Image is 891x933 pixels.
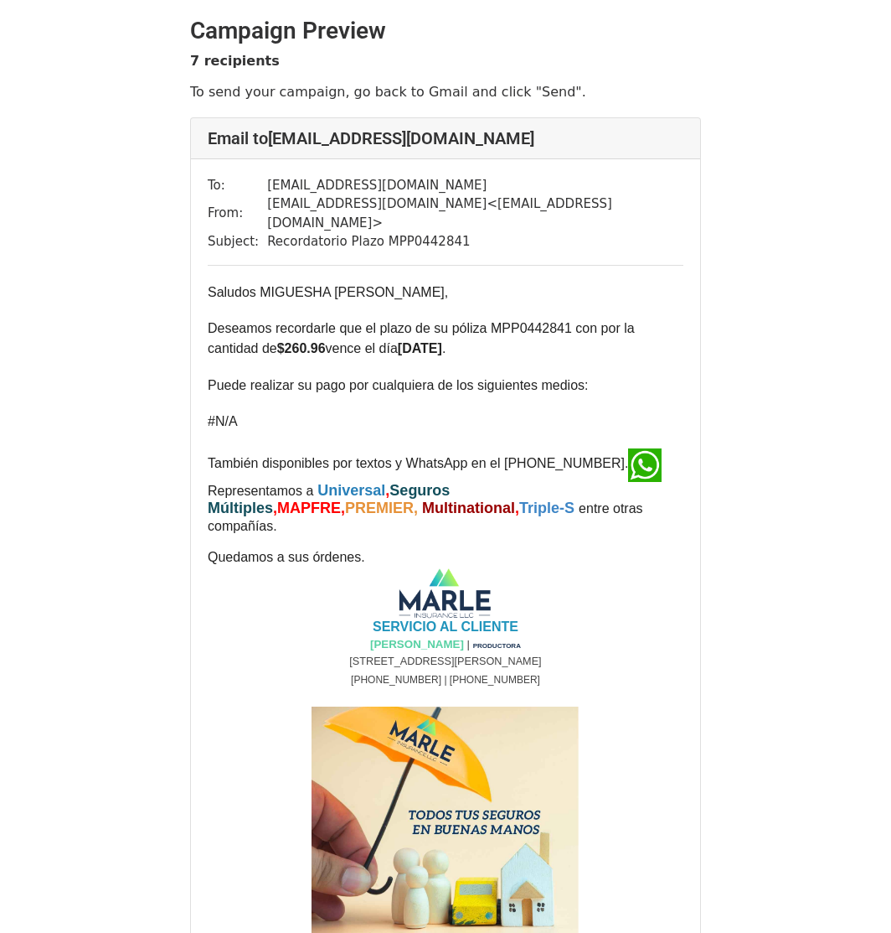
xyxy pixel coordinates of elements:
[628,448,662,482] img: whatsapp (1) | INews Guyana
[190,83,701,101] p: To send your campaign, go back to Gmail and click "Send".
[208,194,267,232] td: From:
[190,17,701,45] h2: Campaign Preview
[328,482,385,499] span: niversal
[208,484,317,498] span: Representamos a
[473,642,521,650] span: PRODUCTORA
[208,456,628,470] font: También disponibles por textos y WhatsApp en el [PHONE_NUMBER].
[208,550,365,564] font: Quedamos a sus órdenes.
[208,176,267,195] td: To:
[422,500,515,516] font: Multinational
[345,500,418,516] font: PREMIER,
[277,500,345,516] font: MAPFRE,
[267,232,683,251] td: Recordatorio Plazo MPP0442841
[267,194,683,232] td: [EMAIL_ADDRESS][DOMAIN_NAME] < [EMAIL_ADDRESS][DOMAIN_NAME] >
[190,53,280,69] strong: 7 recipients
[208,232,267,251] td: Subject:
[267,176,683,195] td: [EMAIL_ADDRESS][DOMAIN_NAME]
[398,341,442,355] strong: [DATE]
[349,656,541,667] span: [STREET_ADDRESS][PERSON_NAME]
[208,321,635,355] font: Deseamos recordarle que el plazo de su póliza MPP0442841 con por la cantidad de vence el día .
[467,638,470,651] span: |
[373,619,518,634] span: SERVICIO AL CLIENTE
[208,482,574,516] strong: , ,
[277,341,326,355] strong: $260.96
[208,128,683,148] h4: Email to [EMAIL_ADDRESS][DOMAIN_NAME]
[515,500,519,516] font: ,
[208,378,589,392] font: Puede realizar su pago por cualquiera de los siguientes medios:
[317,482,328,499] span: U
[208,482,450,516] font: Seguros Múltiples
[208,285,448,299] font: Saludos MIGUESHA [PERSON_NAME],
[370,638,464,651] strong: [PERSON_NAME]
[208,414,238,428] font: #N/A
[312,674,579,879] span: [PHONE_NUMBER] | [PHONE_NUMBER]
[519,500,574,516] font: Triple -S
[208,501,643,533] span: entre otras compañías.
[393,566,497,619] img: TWbR-3qzYyb-ufEfzB0oUtwea_yNqReg_DXeS1ZByrU6qMM2mxTJJ8pWOjiJ865G4OIq6n3JzXbSufjnuTEQ0uDOJIUNp0Zp-...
